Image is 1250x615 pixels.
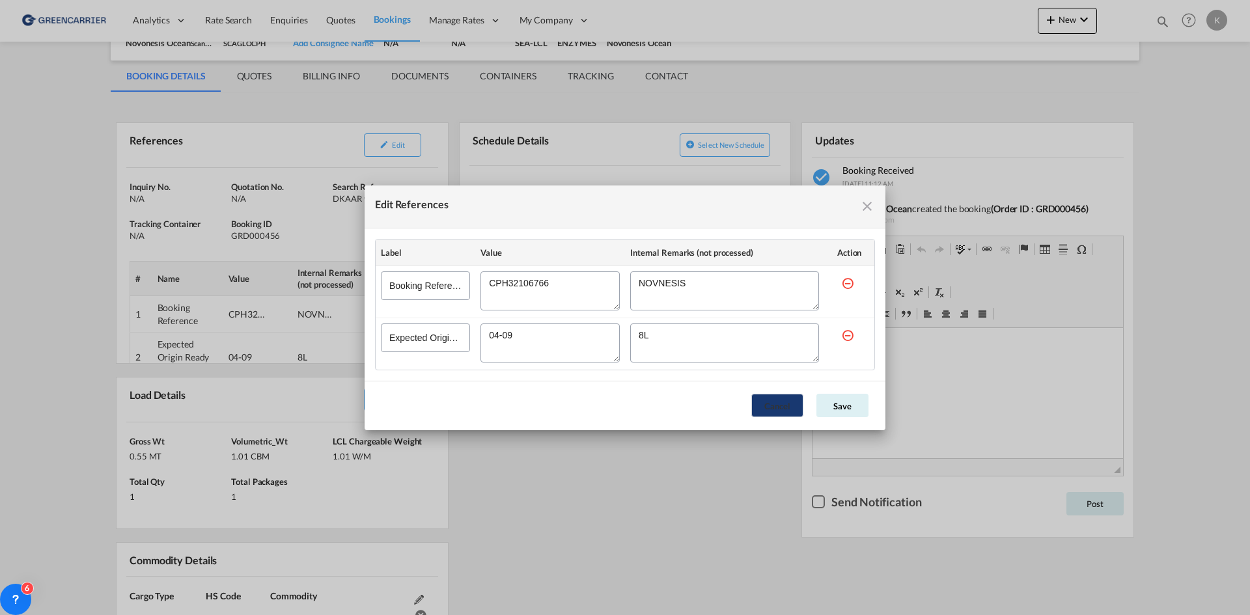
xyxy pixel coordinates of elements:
[381,323,470,352] input: Expected Origin Ready Date
[13,13,298,27] body: Editor, editor6
[365,185,885,430] md-dialog: Edit References
[625,239,824,266] th: Internal Remarks (not processed)
[859,198,875,214] md-icon: icon-close fg-AAA8AD cursor
[375,196,449,217] div: Edit References
[824,239,874,266] th: Action
[841,277,854,290] md-icon: icon-minus-circle-outline red-400-fg s20 cursor mr-5
[376,239,475,266] th: Label
[475,239,625,266] th: Value
[751,394,803,417] button: Cancel
[841,329,854,342] md-icon: icon-minus-circle-outline red-400-fg s20 cursor mr-5
[381,271,470,300] input: Booking Reference
[816,394,868,417] button: Save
